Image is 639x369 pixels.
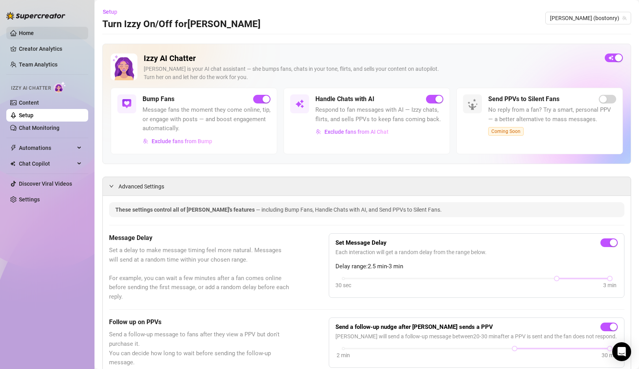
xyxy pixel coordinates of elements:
[11,85,51,92] span: Izzy AI Chatter
[622,16,627,20] span: team
[335,332,618,341] span: [PERSON_NAME] will send a follow-up message between 20 - 30 min after a PPV is sent and the fan d...
[109,246,289,301] span: Set a delay to make message timing feel more natural. Messages will send at a random time within ...
[19,30,34,36] a: Home
[19,61,57,68] a: Team Analytics
[315,125,389,138] button: Exclude fans from AI Chat
[109,233,289,243] h5: Message Delay
[102,18,261,31] h3: Turn Izzy On/Off for [PERSON_NAME]
[115,207,256,213] span: These settings control all of [PERSON_NAME]'s features
[19,42,82,55] a: Creator Analytics
[335,248,618,256] span: Each interaction will get a random delay from the range below.
[335,281,351,290] div: 30 sec
[602,351,618,360] div: 30 min
[612,342,631,361] div: Open Intercom Messenger
[143,94,174,104] h5: Bump Fans
[152,138,212,144] span: Exclude fans from Bump
[19,112,33,118] a: Setup
[315,94,374,104] h5: Handle Chats with AI
[19,181,72,187] a: Discover Viral Videos
[143,138,148,144] img: svg%3e
[550,12,626,24] span: Ryan (bostonry)
[109,317,289,327] h5: Follow up on PPVs
[488,94,559,104] h5: Send PPVs to Silent Fans
[335,239,387,246] strong: Set Message Delay
[337,351,350,360] div: 2 min
[467,99,480,111] img: silent-fans-ppv-o-N6Mmdf.svg
[111,54,137,80] img: Izzy AI Chatter
[143,105,270,133] span: Message fans the moment they come online, tip, or engage with posts — and boost engagement automa...
[19,125,59,131] a: Chat Monitoring
[19,142,75,154] span: Automations
[315,105,443,124] span: Respond to fan messages with AI — Izzy chats, flirts, and sells PPVs to keep fans coming back.
[6,12,65,20] img: logo-BBDzfeDw.svg
[119,182,164,191] span: Advanced Settings
[103,9,117,15] span: Setup
[122,99,132,109] img: svg%3e
[324,129,389,135] span: Exclude fans from AI Chat
[488,105,616,124] span: No reply from a fan? Try a smart, personal PPV — a better alternative to mass messages.
[144,65,598,81] div: [PERSON_NAME] is your AI chat assistant — she bumps fans, chats in your tone, flirts, and sells y...
[109,182,119,190] div: expanded
[19,100,39,106] a: Content
[295,99,304,109] img: svg%3e
[109,330,289,367] span: Send a follow-up message to fans after they view a PPV but don't purchase it. You can decide how ...
[19,196,40,203] a: Settings
[102,6,124,18] button: Setup
[335,323,493,330] strong: Send a follow-up nudge after [PERSON_NAME] sends a PPV
[316,129,321,135] img: svg%3e
[603,281,617,290] div: 3 min
[143,135,213,148] button: Exclude fans from Bump
[109,184,114,188] span: expanded
[10,161,15,166] img: Chat Copilot
[256,207,442,213] span: — including Bump Fans, Handle Chats with AI, and Send PPVs to Silent Fans.
[144,54,598,63] h2: Izzy AI Chatter
[54,81,66,93] img: AI Chatter
[488,127,524,136] span: Coming Soon
[19,157,75,170] span: Chat Copilot
[10,145,17,151] span: thunderbolt
[335,262,618,271] span: Delay range: 2.5 min - 3 min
